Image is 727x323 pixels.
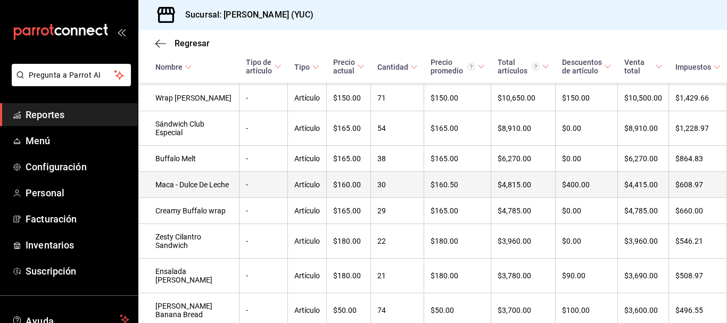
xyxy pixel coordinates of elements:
[491,224,556,259] td: $3,960.00
[294,63,310,71] div: Tipo
[239,85,288,111] td: -
[618,224,669,259] td: $3,960.00
[424,224,491,259] td: $180.00
[138,259,239,293] td: Ensalada [PERSON_NAME]
[239,111,288,146] td: -
[618,198,669,224] td: $4,785.00
[138,224,239,259] td: Zesty Cilantro Sandwich
[26,238,129,252] span: Inventarios
[618,111,669,146] td: $8,910.00
[155,63,192,71] span: Nombre
[624,58,663,75] span: Venta total
[288,259,327,293] td: Artículo
[424,198,491,224] td: $165.00
[239,146,288,172] td: -
[327,259,371,293] td: $180.00
[327,198,371,224] td: $165.00
[327,172,371,198] td: $160.00
[26,134,129,148] span: Menú
[26,212,129,226] span: Facturación
[618,259,669,293] td: $3,690.00
[155,63,183,71] div: Nombre
[424,259,491,293] td: $180.00
[288,198,327,224] td: Artículo
[239,259,288,293] td: -
[138,111,239,146] td: Sándwich Club Especial
[155,38,210,48] button: Regresar
[556,198,618,224] td: $0.00
[467,63,475,71] svg: Precio promedio = Total artículos / cantidad
[26,186,129,200] span: Personal
[327,85,371,111] td: $150.00
[424,85,491,111] td: $150.00
[669,146,727,172] td: $864.83
[246,58,272,75] div: Tipo de artículo
[288,111,327,146] td: Artículo
[239,224,288,259] td: -
[294,63,319,71] span: Tipo
[498,58,549,75] span: Total artículos
[556,172,618,198] td: $400.00
[371,259,424,293] td: 21
[26,264,129,278] span: Suscripción
[431,58,475,75] div: Precio promedio
[618,146,669,172] td: $6,270.00
[556,111,618,146] td: $0.00
[371,146,424,172] td: 38
[239,172,288,198] td: -
[327,224,371,259] td: $180.00
[491,198,556,224] td: $4,785.00
[491,172,556,198] td: $4,815.00
[498,58,540,75] div: Total artículos
[138,172,239,198] td: Maca - Dulce De Leche
[138,146,239,172] td: Buffalo Melt
[29,70,114,81] span: Pregunta a Parrot AI
[562,58,612,75] span: Descuentos de artículo
[7,77,131,88] a: Pregunta a Parrot AI
[675,63,711,71] div: Impuestos
[491,111,556,146] td: $8,910.00
[333,58,365,75] span: Precio actual
[138,198,239,224] td: Creamy Buffalo wrap
[491,259,556,293] td: $3,780.00
[371,224,424,259] td: 22
[562,58,602,75] div: Descuentos de artículo
[424,111,491,146] td: $165.00
[556,224,618,259] td: $0.00
[624,58,653,75] div: Venta total
[371,85,424,111] td: 71
[288,172,327,198] td: Artículo
[424,172,491,198] td: $160.50
[288,85,327,111] td: Artículo
[431,58,485,75] span: Precio promedio
[669,224,727,259] td: $546.21
[239,198,288,224] td: -
[288,146,327,172] td: Artículo
[669,172,727,198] td: $608.97
[618,85,669,111] td: $10,500.00
[117,28,126,36] button: open_drawer_menu
[26,160,129,174] span: Configuración
[669,259,727,293] td: $508.97
[138,85,239,111] td: Wrap [PERSON_NAME]
[327,111,371,146] td: $165.00
[327,146,371,172] td: $165.00
[675,63,721,71] span: Impuestos
[26,107,129,122] span: Reportes
[669,198,727,224] td: $660.00
[12,64,131,86] button: Pregunta a Parrot AI
[175,38,210,48] span: Regresar
[288,224,327,259] td: Artículo
[377,63,408,71] div: Cantidad
[556,146,618,172] td: $0.00
[669,85,727,111] td: $1,429.66
[532,63,540,71] svg: El total artículos considera cambios de precios en los artículos así como costos adicionales por ...
[556,85,618,111] td: $150.00
[377,63,418,71] span: Cantidad
[618,172,669,198] td: $4,415.00
[371,111,424,146] td: 54
[669,111,727,146] td: $1,228.97
[424,146,491,172] td: $165.00
[556,259,618,293] td: $90.00
[333,58,355,75] div: Precio actual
